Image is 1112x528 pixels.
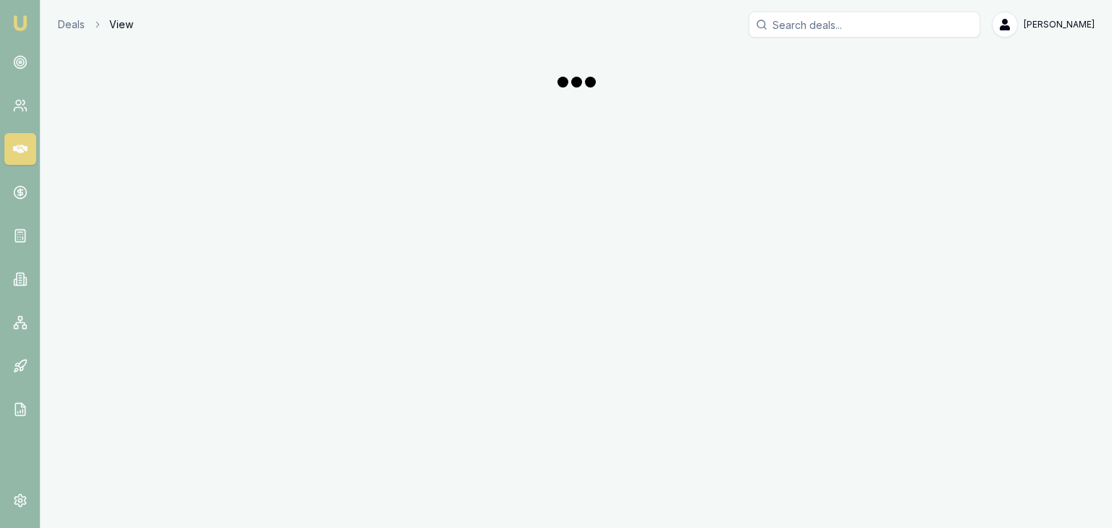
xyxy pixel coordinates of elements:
[58,17,85,32] a: Deals
[12,14,29,32] img: emu-icon-u.png
[58,17,133,32] nav: breadcrumb
[749,12,980,38] input: Search deals
[1024,19,1095,30] span: [PERSON_NAME]
[109,17,133,32] span: View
